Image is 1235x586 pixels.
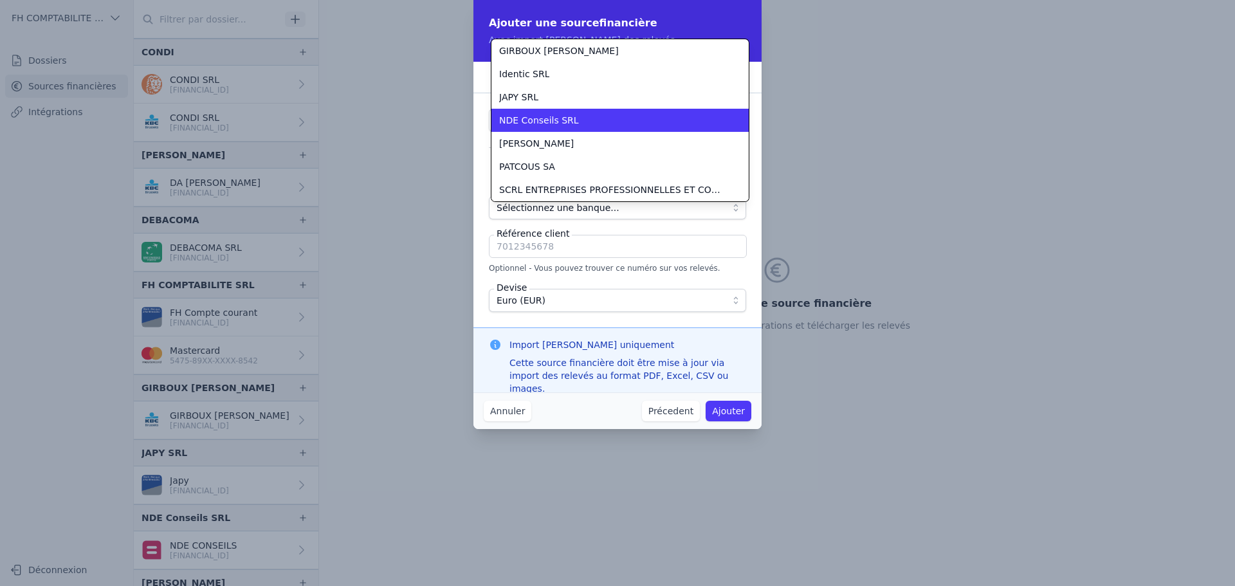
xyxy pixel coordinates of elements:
span: JAPY SRL [499,91,538,104]
span: NDE Conseils SRL [499,114,579,127]
span: SCRL ENTREPRISES PROFESSIONNELLES ET COMPAGNIE [499,183,726,196]
span: PATCOUS SA [499,160,555,173]
span: [PERSON_NAME] [499,137,574,150]
span: GIRBOUX [PERSON_NAME] [499,44,619,57]
span: Identic SRL [499,68,549,80]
